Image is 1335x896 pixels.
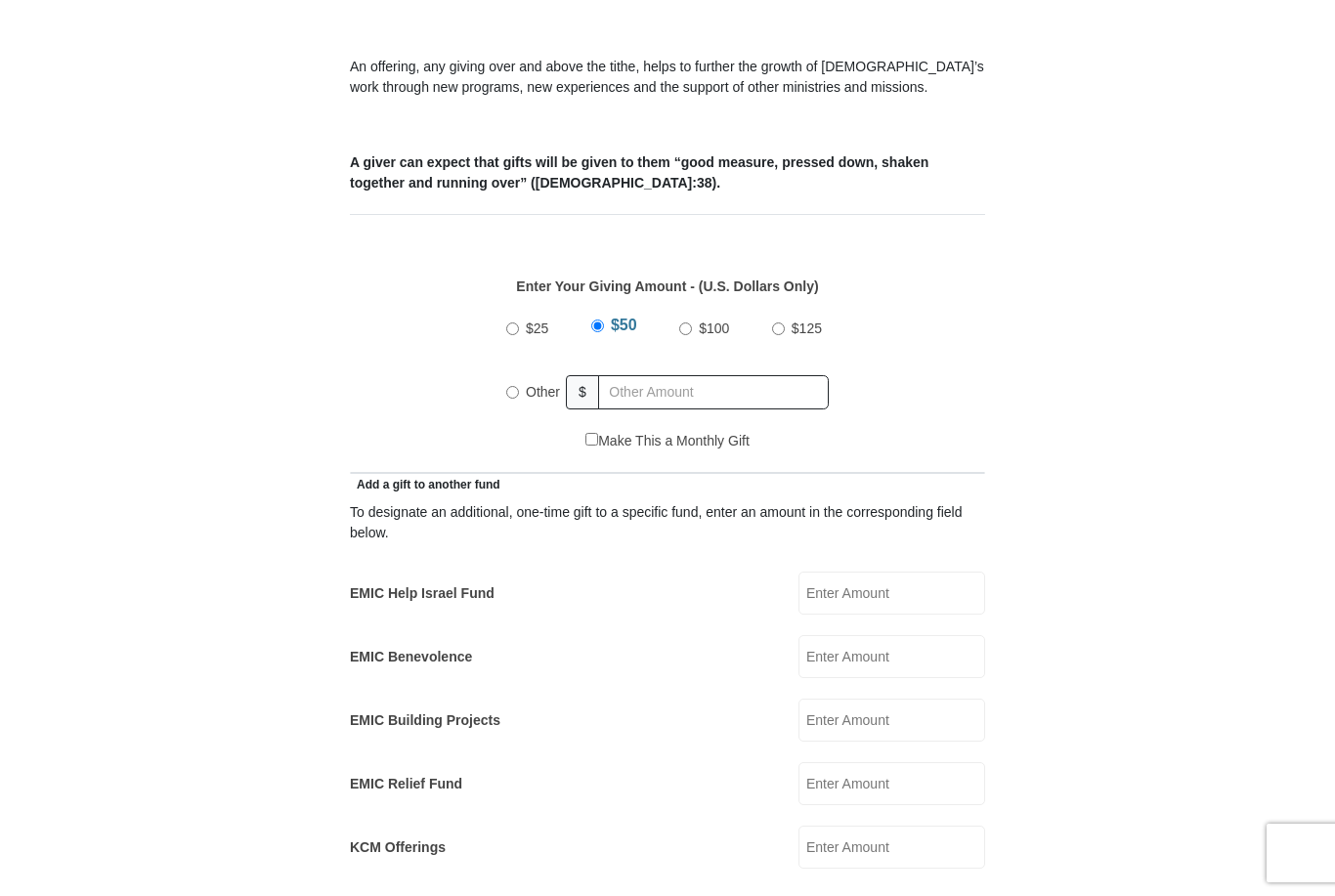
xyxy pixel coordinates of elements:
label: EMIC Building Projects [350,710,500,731]
div: To designate an additional, one-time gift to a specific fund, enter an amount in the correspondin... [350,502,985,543]
input: Make This a Monthly Gift [585,433,598,446]
span: $ [566,375,599,409]
input: Enter Amount [798,762,985,805]
input: Enter Amount [798,699,985,742]
input: Enter Amount [798,572,985,615]
input: Other Amount [598,375,829,409]
label: KCM Offerings [350,837,446,858]
span: Add a gift to another fund [350,478,500,491]
span: $50 [611,317,637,333]
label: EMIC Relief Fund [350,774,462,794]
input: Enter Amount [798,635,985,678]
label: Make This a Monthly Gift [585,431,750,451]
b: A giver can expect that gifts will be given to them “good measure, pressed down, shaken together ... [350,154,928,191]
span: $125 [792,320,822,336]
label: EMIC Benevolence [350,647,472,667]
strong: Enter Your Giving Amount - (U.S. Dollars Only) [516,278,818,294]
span: $25 [526,320,548,336]
label: EMIC Help Israel Fund [350,583,495,604]
p: An offering, any giving over and above the tithe, helps to further the growth of [DEMOGRAPHIC_DAT... [350,57,985,98]
input: Enter Amount [798,826,985,869]
span: Other [526,384,560,400]
span: $100 [699,320,729,336]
